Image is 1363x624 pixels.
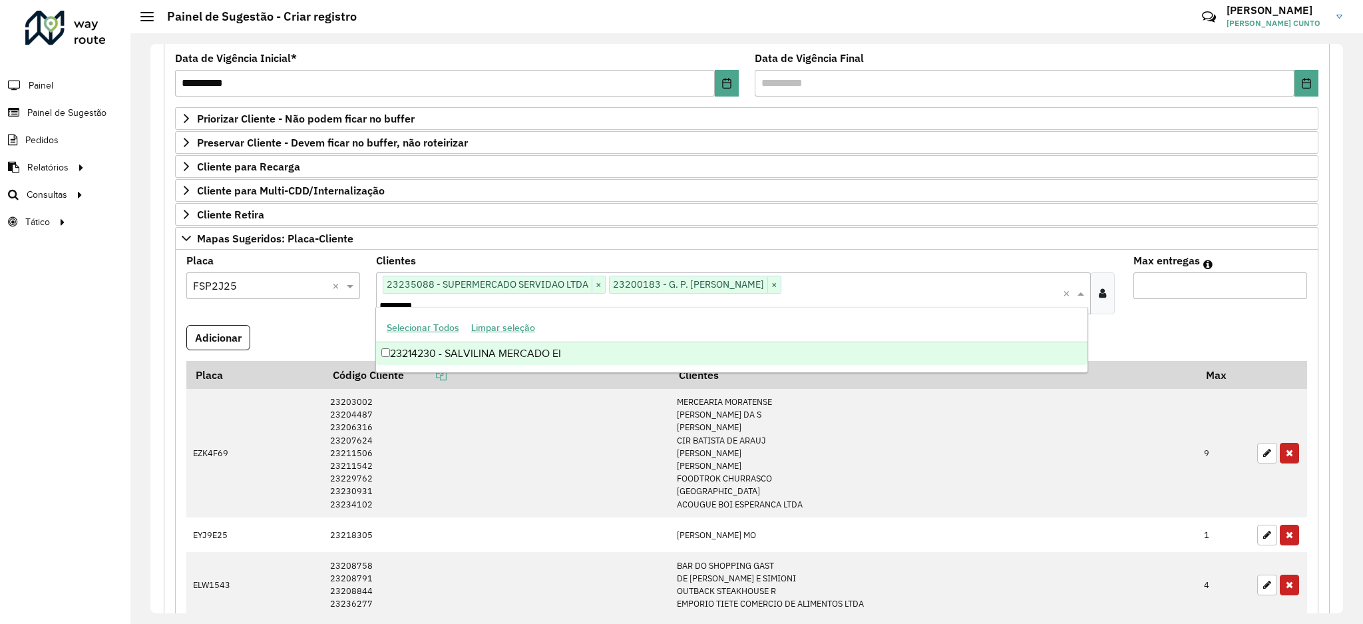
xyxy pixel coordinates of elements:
[323,517,670,552] td: 23218305
[197,161,300,172] span: Cliente para Recarga
[715,70,739,97] button: Choose Date
[175,227,1318,250] a: Mapas Sugeridos: Placa-Cliente
[186,517,323,552] td: EYJ9E25
[197,209,264,220] span: Cliente Retira
[197,233,353,244] span: Mapas Sugeridos: Placa-Cliente
[383,276,592,292] span: 23235088 - SUPERMERCADO SERVIDAO LTDA
[1197,361,1251,389] th: Max
[25,133,59,147] span: Pedidos
[175,50,297,66] label: Data de Vigência Inicial
[1197,389,1251,517] td: 9
[381,318,465,338] button: Selecionar Todos
[175,107,1318,130] a: Priorizar Cliente - Não podem ficar no buffer
[670,517,1197,552] td: [PERSON_NAME] MO
[1294,70,1318,97] button: Choose Date
[755,50,864,66] label: Data de Vigência Final
[375,307,1088,373] ng-dropdown-panel: Options list
[465,318,541,338] button: Limpar seleção
[1195,3,1223,31] a: Contato Rápido
[175,155,1318,178] a: Cliente para Recarga
[186,252,214,268] label: Placa
[376,342,1087,365] div: 23214230 - SALVILINA MERCADO EI
[27,106,106,120] span: Painel de Sugestão
[323,552,670,617] td: 23208758 23208791 23208844 23236277
[27,160,69,174] span: Relatórios
[197,185,385,196] span: Cliente para Multi-CDD/Internalização
[1197,552,1251,617] td: 4
[27,188,67,202] span: Consultas
[610,276,767,292] span: 23200183 - G. P. [PERSON_NAME]
[323,389,670,517] td: 23203002 23204487 23206316 23207624 23211506 23211542 23229762 23230931 23234102
[1133,252,1200,268] label: Max entregas
[197,113,415,124] span: Priorizar Cliente - Não podem ficar no buffer
[323,361,670,389] th: Código Cliente
[670,389,1197,517] td: MERCEARIA MORATENSE [PERSON_NAME] DA S [PERSON_NAME] CIR BATISTA DE ARAUJ [PERSON_NAME] [PERSON_N...
[404,368,447,382] a: Copiar
[1203,259,1213,270] em: Máximo de clientes que serão colocados na mesma rota com os clientes informados
[175,179,1318,202] a: Cliente para Multi-CDD/Internalização
[1063,285,1074,301] span: Clear all
[186,361,323,389] th: Placa
[175,203,1318,226] a: Cliente Retira
[175,131,1318,154] a: Preservar Cliente - Devem ficar no buffer, não roteirizar
[154,9,357,24] h2: Painel de Sugestão - Criar registro
[1197,517,1251,552] td: 1
[332,278,343,294] span: Clear all
[376,252,416,268] label: Clientes
[1227,4,1326,17] h3: [PERSON_NAME]
[186,389,323,517] td: EZK4F69
[197,137,468,148] span: Preservar Cliente - Devem ficar no buffer, não roteirizar
[25,215,50,229] span: Tático
[592,277,605,293] span: ×
[186,552,323,617] td: ELW1543
[186,325,250,350] button: Adicionar
[670,552,1197,617] td: BAR DO SHOPPING GAST DE [PERSON_NAME] E SIMIONI OUTBACK STEAKHOUSE R EMPORIO TIETE COMERCIO DE AL...
[29,79,53,93] span: Painel
[670,361,1197,389] th: Clientes
[767,277,781,293] span: ×
[1227,17,1326,29] span: [PERSON_NAME] CUNTO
